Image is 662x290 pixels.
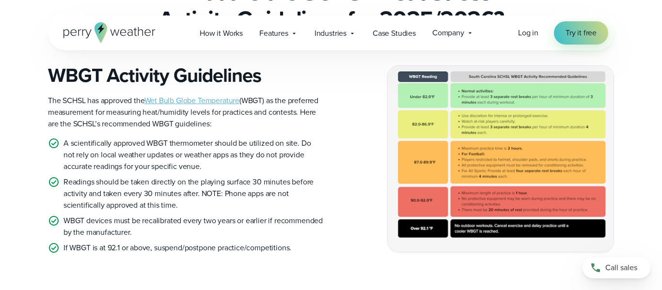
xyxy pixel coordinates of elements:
span: The SCHSL has approved the (WBGT) as the preferred measurement for measuring heat/humidity levels... [48,95,318,129]
p: If WBGT is at 92.1 or above, suspend/postpone practice/competitions. [63,242,291,254]
p: WBGT devices must be recalibrated every two years or earlier if recommended by the manufacturer. [63,215,323,238]
a: Wet Bulb Globe Temperature [144,95,240,106]
span: Company [432,27,464,39]
a: Log in [518,27,538,39]
span: Log in [518,27,538,38]
span: Industries [315,28,347,39]
a: Case Studies [364,23,424,43]
a: Try it free [554,21,608,45]
p: A scientifically approved WBGT thermometer should be utilized on site. Do not rely on local weath... [63,137,323,172]
span: How it Works [200,28,243,39]
span: Case Studies [373,28,416,39]
span: Try it free [566,27,597,39]
span: Call sales [605,262,637,274]
a: How it Works [191,23,251,43]
a: Call sales [583,257,650,278]
p: Readings should be taken directly on the playing surface 30 minutes before activity and taken eve... [63,176,323,211]
h3: WBGT Activity Guidelines [48,64,323,87]
img: South Carolina SCHSL WBGT Guidelines [388,66,614,251]
span: Features [259,28,288,39]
